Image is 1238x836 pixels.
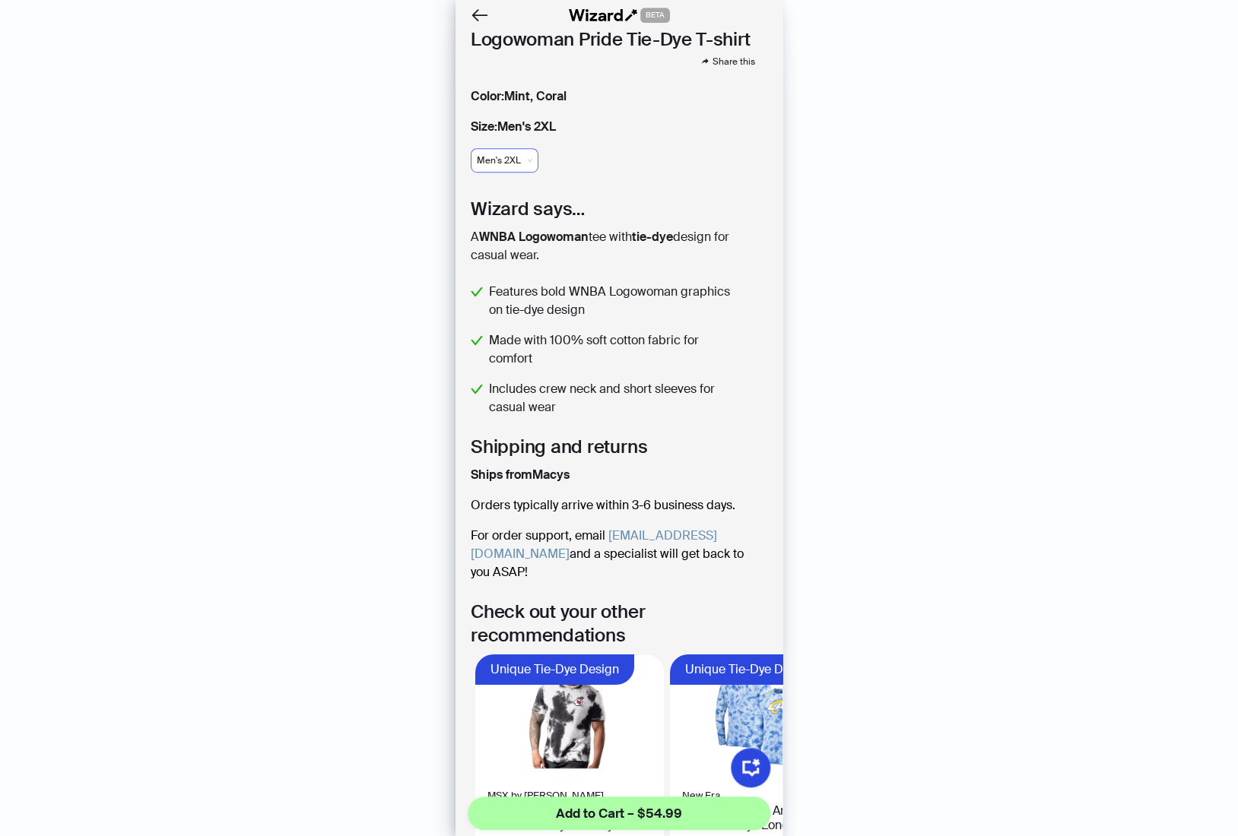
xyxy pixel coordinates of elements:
[713,55,755,68] span: Share this
[471,197,767,220] h2: Wizard says…
[471,118,767,136] label: Men's 2XL
[489,331,740,368] span: Made with 100% soft cotton fabric for comfort
[471,286,483,298] span: check
[556,804,682,822] span: Add to Cart – $54.99
[471,119,497,135] span: Size :
[682,788,846,803] span: New Era
[688,54,767,69] button: Share this
[471,600,767,647] h2: Check out your other recommendations
[487,788,652,803] span: MSX by [PERSON_NAME]
[471,527,767,581] p: For order support, email and a specialist will get back to you ASAP!
[471,466,570,484] span: Ships from Macys
[468,3,492,27] button: Back
[468,796,770,830] button: Add to Cart – $54.99
[673,657,855,779] img: Men's Royal Los Angeles Rams Tie-Dye Long Sleeve T-shirt
[632,229,673,245] b: tie-dye
[471,87,767,106] label: Mint, Coral
[471,383,483,395] span: check
[640,8,670,23] span: BETA
[478,657,661,779] img: Men's Black Kansas City Chiefs Freestyle Tie-Dye T-shirt
[489,283,740,319] span: Features bold WNBA Logowoman graphics on tie-dye design
[489,380,740,416] span: Includes crew neck and short sleeves for casual wear
[471,496,767,515] p: Orders typically arrive within 3-6 business days.
[471,435,767,458] h2: Shipping and returns
[471,527,717,562] a: [EMAIL_ADDRESS][DOMAIN_NAME]
[490,654,619,685] div: Unique Tie-Dye Design
[685,654,814,685] div: Unique Tie-Dye Design
[471,88,504,104] span: Color :
[471,7,767,51] h1: Men's Mint, Coral WNBA Logowoman Pride Tie-Dye T-shirt
[471,228,767,264] p: A tee with design for casual wear.
[479,229,589,245] b: WNBA Logowoman
[471,334,483,347] span: check
[477,149,532,172] span: available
